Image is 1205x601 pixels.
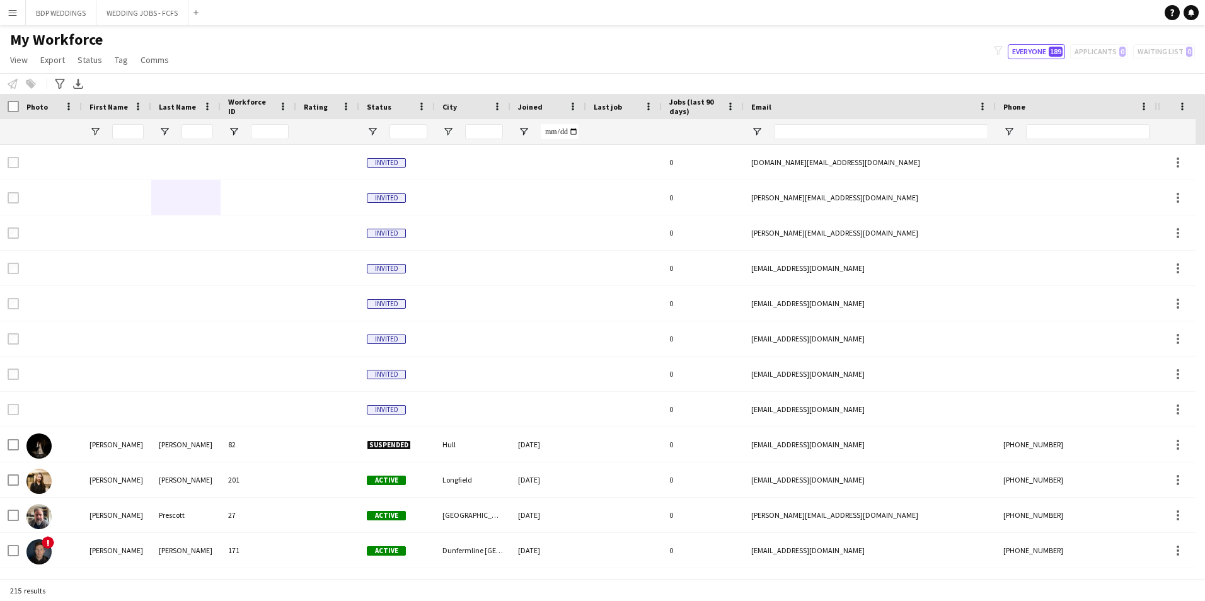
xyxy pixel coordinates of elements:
div: 0 [662,180,744,215]
div: [PHONE_NUMBER] [996,427,1157,462]
div: 0 [662,427,744,462]
span: 189 [1049,47,1063,57]
div: 171 [221,533,296,568]
div: [PERSON_NAME] [151,533,221,568]
div: Longfield [435,462,510,497]
span: Joined [518,102,543,112]
a: Comms [135,52,174,68]
div: [EMAIL_ADDRESS][DOMAIN_NAME] [744,427,996,462]
button: Open Filter Menu [159,126,170,137]
span: Rating [304,102,328,112]
div: 0 [662,215,744,250]
div: 27 [221,498,296,532]
span: Jobs (last 90 days) [669,97,721,116]
span: Invited [367,264,406,273]
div: [PERSON_NAME] [82,427,151,462]
div: 0 [662,462,744,497]
div: 0 [662,392,744,426]
div: 0 [662,286,744,321]
img: Adam Prescott [26,504,52,529]
span: Invited [367,229,406,238]
input: Row Selection is disabled for this row (unchecked) [8,298,19,309]
span: Status [78,54,102,66]
div: [EMAIL_ADDRESS][DOMAIN_NAME] [744,462,996,497]
div: [EMAIL_ADDRESS][DOMAIN_NAME] [744,321,996,356]
span: Invited [367,158,406,168]
div: [PERSON_NAME] [151,462,221,497]
div: [PHONE_NUMBER] [996,533,1157,568]
span: Invited [367,335,406,344]
button: Open Filter Menu [1003,126,1015,137]
span: ! [42,536,54,549]
span: Active [367,476,406,485]
div: 0 [662,498,744,532]
div: [EMAIL_ADDRESS][DOMAIN_NAME] [744,286,996,321]
div: [PERSON_NAME] [151,427,221,462]
span: City [442,102,457,112]
button: BDP WEDDINGS [26,1,96,25]
input: Last Name Filter Input [182,124,213,139]
span: Invited [367,299,406,309]
button: Open Filter Menu [89,126,101,137]
a: Export [35,52,70,68]
button: Open Filter Menu [442,126,454,137]
span: Last Name [159,102,196,112]
span: Invited [367,405,406,415]
div: 0 [662,533,744,568]
div: [EMAIL_ADDRESS][DOMAIN_NAME] [744,357,996,391]
div: [PERSON_NAME] [82,498,151,532]
button: Open Filter Menu [228,126,239,137]
input: Row Selection is disabled for this row (unchecked) [8,192,19,203]
div: Hull [435,427,510,462]
button: WEDDING JOBS - FCFS [96,1,188,25]
a: View [5,52,33,68]
span: Email [751,102,771,112]
img: Adam Stanley [26,539,52,564]
span: Status [367,102,391,112]
div: Dunfermline [GEOGRAPHIC_DATA][PERSON_NAME], [GEOGRAPHIC_DATA] [435,533,510,568]
a: Status [72,52,107,68]
app-action-btn: Export XLSX [71,76,86,91]
div: [PERSON_NAME] [82,462,151,497]
span: Suspended [367,440,411,450]
span: Invited [367,370,406,379]
button: Everyone189 [1008,44,1065,59]
div: [PHONE_NUMBER] [996,498,1157,532]
input: Status Filter Input [389,124,427,139]
div: Prescott [151,498,221,532]
div: 0 [662,145,744,180]
div: 0 [662,357,744,391]
input: Row Selection is disabled for this row (unchecked) [8,369,19,380]
div: [PERSON_NAME][EMAIL_ADDRESS][DOMAIN_NAME] [744,215,996,250]
div: [PHONE_NUMBER] [996,462,1157,497]
span: Active [367,546,406,556]
div: [DATE] [510,533,586,568]
span: Last job [594,102,622,112]
span: First Name [89,102,128,112]
input: Row Selection is disabled for this row (unchecked) [8,263,19,274]
span: My Workforce [10,30,103,49]
div: [DOMAIN_NAME][EMAIL_ADDRESS][DOMAIN_NAME] [744,145,996,180]
div: [EMAIL_ADDRESS][DOMAIN_NAME] [744,533,996,568]
input: Email Filter Input [774,124,988,139]
div: 201 [221,462,296,497]
input: Row Selection is disabled for this row (unchecked) [8,227,19,239]
button: Open Filter Menu [518,126,529,137]
input: Workforce ID Filter Input [251,124,289,139]
div: [DATE] [510,427,586,462]
span: View [10,54,28,66]
input: City Filter Input [465,124,503,139]
span: Tag [115,54,128,66]
img: Aaron Morris [26,433,52,459]
div: 0 [662,251,744,285]
div: [EMAIL_ADDRESS][DOMAIN_NAME] [744,251,996,285]
button: Open Filter Menu [367,126,378,137]
input: Joined Filter Input [541,124,579,139]
input: Row Selection is disabled for this row (unchecked) [8,404,19,415]
span: Active [367,511,406,520]
div: [PERSON_NAME][EMAIL_ADDRESS][DOMAIN_NAME] [744,498,996,532]
input: Row Selection is disabled for this row (unchecked) [8,157,19,168]
span: Phone [1003,102,1025,112]
div: [DATE] [510,462,586,497]
div: 82 [221,427,296,462]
